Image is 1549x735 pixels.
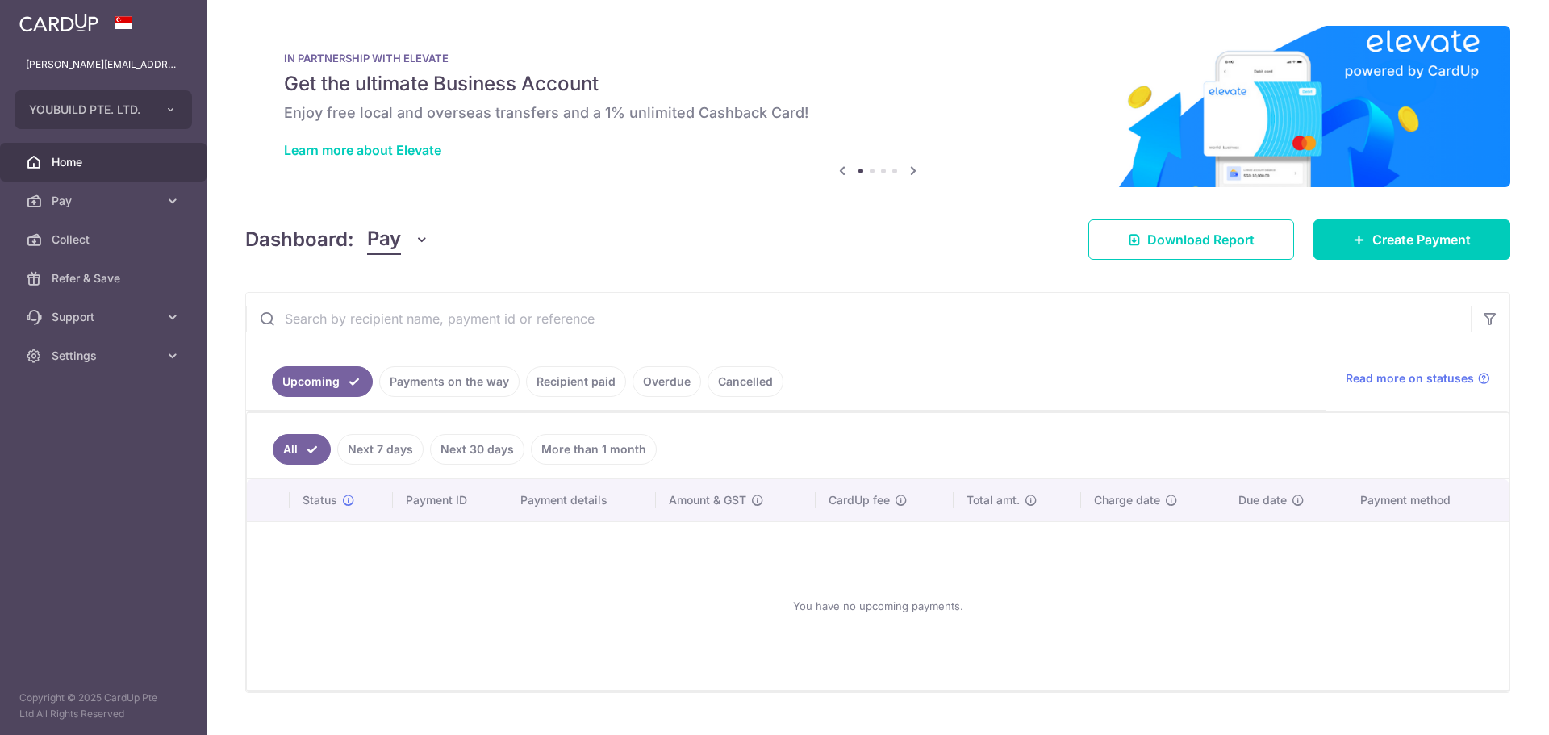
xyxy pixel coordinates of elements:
[367,224,429,255] button: Pay
[526,366,626,397] a: Recipient paid
[26,56,181,73] p: [PERSON_NAME][EMAIL_ADDRESS][DOMAIN_NAME]
[52,193,158,209] span: Pay
[1313,219,1510,260] a: Create Payment
[379,366,520,397] a: Payments on the way
[1088,219,1294,260] a: Download Report
[273,434,331,465] a: All
[507,479,656,521] th: Payment details
[266,535,1489,677] div: You have no upcoming payments.
[245,26,1510,187] img: Renovation banner
[284,71,1472,97] h5: Get the ultimate Business Account
[52,348,158,364] span: Settings
[52,154,158,170] span: Home
[1094,492,1160,508] span: Charge date
[19,13,98,32] img: CardUp
[284,52,1472,65] p: IN PARTNERSHIP WITH ELEVATE
[1372,230,1471,249] span: Create Payment
[829,492,890,508] span: CardUp fee
[430,434,524,465] a: Next 30 days
[531,434,657,465] a: More than 1 month
[367,224,401,255] span: Pay
[29,102,148,118] span: YOUBUILD PTE. LTD.
[284,103,1472,123] h6: Enjoy free local and overseas transfers and a 1% unlimited Cashback Card!
[245,225,354,254] h4: Dashboard:
[967,492,1020,508] span: Total amt.
[1238,492,1287,508] span: Due date
[15,90,192,129] button: YOUBUILD PTE. LTD.
[284,142,441,158] a: Learn more about Elevate
[1346,370,1474,386] span: Read more on statuses
[393,479,507,521] th: Payment ID
[52,309,158,325] span: Support
[1346,370,1490,386] a: Read more on statuses
[669,492,746,508] span: Amount & GST
[52,270,158,286] span: Refer & Save
[246,293,1471,345] input: Search by recipient name, payment id or reference
[1147,230,1255,249] span: Download Report
[708,366,783,397] a: Cancelled
[272,366,373,397] a: Upcoming
[633,366,701,397] a: Overdue
[52,232,158,248] span: Collect
[1347,479,1509,521] th: Payment method
[337,434,424,465] a: Next 7 days
[303,492,337,508] span: Status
